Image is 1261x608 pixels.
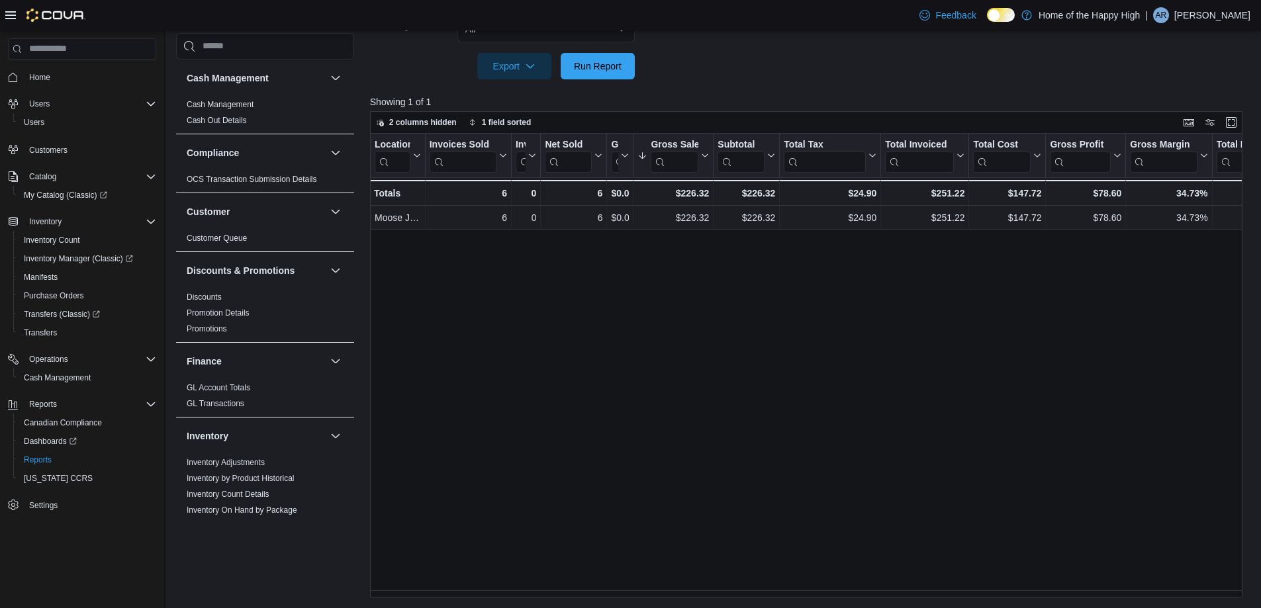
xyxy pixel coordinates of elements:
button: Gross Sales [637,139,709,173]
span: Home [29,72,50,83]
span: OCS Transaction Submission Details [187,174,317,185]
span: Washington CCRS [19,470,156,486]
span: Inventory Adjustments [187,457,265,468]
button: Users [3,95,162,113]
a: Inventory On Hand by Package [187,505,297,515]
span: 1 field sorted [482,117,532,128]
span: Customers [24,141,156,157]
div: Moose Jaw - Main Street - Fire & Flower [375,210,421,226]
button: Discounts & Promotions [187,264,325,277]
span: AR [1156,7,1167,23]
div: Finance [176,380,354,417]
button: Discounts & Promotions [328,263,344,279]
span: Feedback [935,9,976,22]
a: Purchase Orders [19,288,89,304]
span: Reports [24,396,156,412]
button: Export [477,53,551,79]
span: Dashboards [24,436,77,447]
span: Users [24,96,156,112]
div: $226.32 [718,210,775,226]
button: Invoices Ref [516,139,536,173]
button: Home [3,67,162,87]
a: Dashboards [19,433,82,449]
div: Location [375,139,410,152]
p: Showing 1 of 1 [370,95,1252,109]
a: Cash Out Details [187,116,247,125]
input: Dark Mode [987,8,1015,22]
a: Promotions [187,324,227,333]
a: OCS Transaction Submission Details [187,175,317,184]
button: Customer [187,205,325,218]
a: Transfers [19,325,62,341]
span: Transfers [24,327,57,338]
h3: Inventory [187,429,228,443]
button: 2 columns hidden [371,114,462,130]
span: Inventory Manager (Classic) [19,251,156,267]
div: Net Sold [545,139,592,152]
button: Catalog [3,167,162,186]
button: Customers [3,140,162,159]
h3: Customer [187,205,230,218]
a: Canadian Compliance [19,415,107,431]
div: Total Tax [784,139,866,173]
div: $24.90 [784,210,876,226]
div: $147.72 [973,185,1041,201]
button: Finance [328,353,344,369]
button: Invoices Sold [429,139,506,173]
button: Run Report [561,53,635,79]
button: Gross Profit [1050,139,1121,173]
button: Transfers [13,324,162,342]
div: $251.22 [885,185,964,201]
a: Customers [24,142,73,158]
div: Customer [176,230,354,251]
span: Operations [29,354,68,365]
button: Cash Management [187,71,325,85]
div: Location [375,139,410,173]
a: Inventory Count [19,232,85,248]
span: Dark Mode [987,22,988,22]
button: Inventory Count [13,231,162,249]
span: My Catalog (Classic) [19,187,156,203]
div: Gross Margin [1130,139,1197,173]
div: Gift Cards [611,139,618,152]
div: Total Invoiced [885,139,954,173]
button: Display options [1202,114,1218,130]
a: My Catalog (Classic) [13,186,162,204]
button: Location [375,139,421,173]
div: 6 [429,185,506,201]
a: GL Account Totals [187,383,250,392]
span: Reports [29,399,57,410]
span: Canadian Compliance [19,415,156,431]
span: Manifests [19,269,156,285]
div: 0 [516,210,536,226]
a: Promotion Details [187,308,250,318]
span: Transfers (Classic) [19,306,156,322]
div: 34.73% [1130,185,1207,201]
div: $24.90 [784,185,876,201]
span: Cash Out Details [187,115,247,126]
span: Users [24,117,44,128]
span: Cash Management [19,370,156,386]
div: Cash Management [176,97,354,134]
button: 1 field sorted [463,114,537,130]
span: Customers [29,145,68,155]
div: Total Invoiced [885,139,954,152]
span: Users [29,99,50,109]
div: $78.60 [1050,185,1121,201]
button: Cash Management [13,369,162,387]
img: Cova [26,9,85,22]
a: Cash Management [19,370,96,386]
button: Users [24,96,55,112]
span: Catalog [29,171,56,182]
a: My Catalog (Classic) [19,187,113,203]
span: Settings [24,497,156,513]
a: Inventory Count Details [187,490,269,499]
div: 6 [545,210,602,226]
a: [US_STATE] CCRS [19,470,98,486]
div: Invoices Ref [516,139,526,152]
button: Keyboard shortcuts [1181,114,1197,130]
h3: Compliance [187,146,239,159]
span: Users [19,114,156,130]
a: Inventory Adjustments [187,458,265,467]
